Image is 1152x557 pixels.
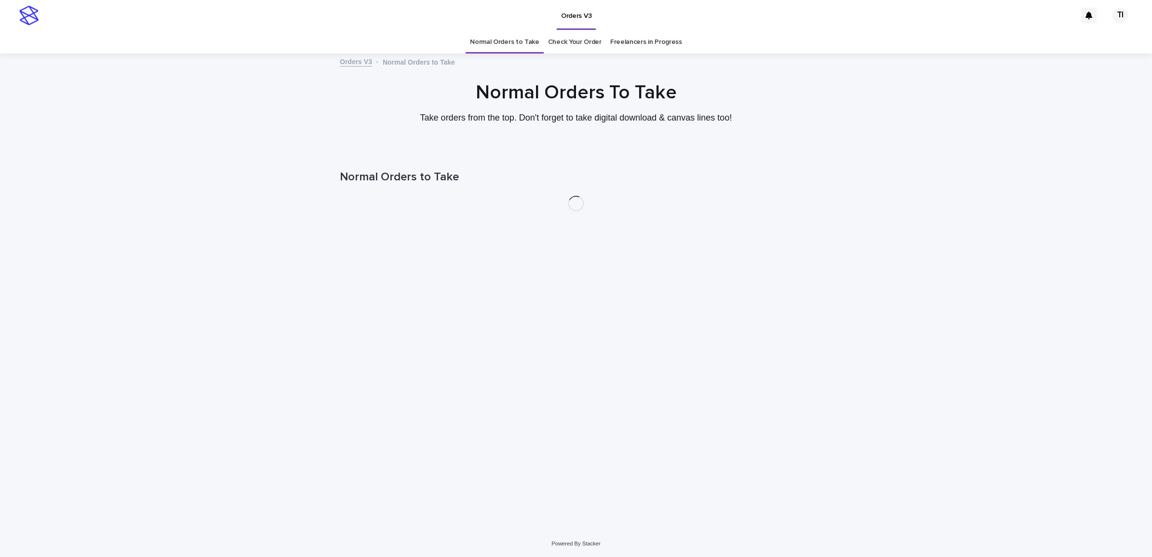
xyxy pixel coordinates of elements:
a: Powered By Stacker [551,541,600,546]
a: Orders V3 [340,55,372,67]
h1: Normal Orders To Take [340,81,812,104]
p: Normal Orders to Take [383,56,455,67]
img: stacker-logo-s-only.png [19,6,39,25]
h1: Normal Orders to Take [340,170,812,184]
div: TI [1112,8,1128,23]
a: Check Your Order [548,31,602,54]
a: Normal Orders to Take [470,31,539,54]
a: Freelancers in Progress [610,31,682,54]
p: Take orders from the top. Don't forget to take digital download & canvas lines too! [383,113,769,123]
